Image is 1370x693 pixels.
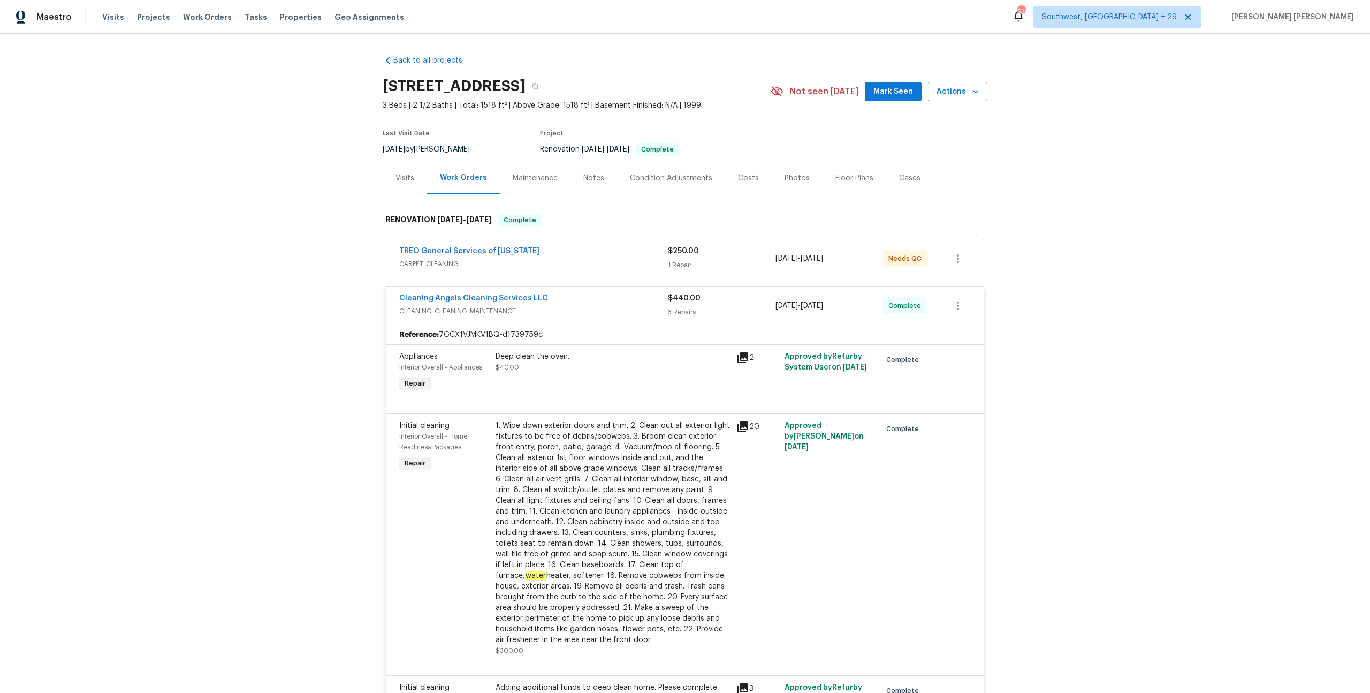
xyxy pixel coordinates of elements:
[102,12,124,22] span: Visits
[466,216,492,223] span: [DATE]
[525,571,546,580] em: water
[637,146,678,153] span: Complete
[736,351,778,364] div: 2
[928,82,987,102] button: Actions
[801,302,823,310] span: [DATE]
[668,260,775,270] div: 1 Repair
[540,130,564,137] span: Project
[886,424,923,434] span: Complete
[399,259,668,269] span: CARPET_CLEANING
[399,295,548,302] a: Cleaning Angels Cleaning Services LLC
[790,86,858,97] span: Not seen [DATE]
[937,85,979,99] span: Actions
[399,684,450,691] span: Initial cleaning
[280,12,322,22] span: Properties
[496,351,730,362] div: Deep clean the oven.
[496,647,523,654] span: $300.00
[785,443,809,451] span: [DATE]
[383,146,405,153] span: [DATE]
[886,355,923,365] span: Complete
[383,130,430,137] span: Last Visit Date
[865,82,922,102] button: Mark Seen
[899,173,920,184] div: Cases
[1017,6,1025,17] div: 539
[775,253,823,264] span: -
[668,295,701,302] span: $440.00
[738,173,759,184] div: Costs
[383,203,987,237] div: RENOVATION [DATE]-[DATE]Complete
[526,77,545,96] button: Copy Address
[499,215,541,225] span: Complete
[383,100,771,111] span: 3 Beds | 2 1/2 Baths | Total: 1518 ft² | Above Grade: 1518 ft² | Basement Finished: N/A | 1999
[785,173,810,184] div: Photos
[400,378,430,389] span: Repair
[775,300,823,311] span: -
[386,214,492,227] h6: RENOVATION
[801,255,823,262] span: [DATE]
[437,216,463,223] span: [DATE]
[873,85,913,99] span: Mark Seen
[400,458,430,469] span: Repair
[513,173,558,184] div: Maintenance
[36,12,72,22] span: Maestro
[583,173,604,184] div: Notes
[386,325,984,344] div: 7GCX1VJMKV1BQ-d1739759c
[775,302,798,310] span: [DATE]
[399,422,450,430] span: Initial cleaning
[888,300,925,311] span: Complete
[399,353,438,360] span: Appliances
[399,433,467,450] span: Interior Overall - Home Readiness Packages
[383,55,485,66] a: Back to all projects
[395,173,414,184] div: Visits
[582,146,604,153] span: [DATE]
[383,143,483,156] div: by [PERSON_NAME]
[607,146,629,153] span: [DATE]
[630,173,712,184] div: Condition Adjustments
[888,253,926,264] span: Needs QC
[668,307,775,318] div: 3 Repairs
[399,364,482,371] span: Interior Overall - Appliances
[540,146,679,153] span: Renovation
[383,81,526,92] h2: [STREET_ADDRESS]
[785,422,864,451] span: Approved by [PERSON_NAME] on
[736,420,778,433] div: 20
[334,12,404,22] span: Geo Assignments
[137,12,170,22] span: Projects
[1227,12,1354,22] span: [PERSON_NAME] [PERSON_NAME]
[775,255,798,262] span: [DATE]
[496,364,519,371] span: $40.00
[399,306,668,317] span: CLEANING, CLEANING_MAINTENANCE
[183,12,232,22] span: Work Orders
[437,216,492,223] span: -
[785,353,867,371] span: Approved by Refurby System User on
[399,329,439,340] b: Reference:
[582,146,629,153] span: -
[668,247,699,255] span: $250.00
[835,173,873,184] div: Floor Plans
[399,247,539,255] a: TREO General Services of [US_STATE]
[1042,12,1177,22] span: Southwest, [GEOGRAPHIC_DATA] + 29
[245,13,267,21] span: Tasks
[440,172,487,183] div: Work Orders
[843,364,867,371] span: [DATE]
[496,420,730,645] div: 1. Wipe down exterior doors and trim. 2. Clean out all exterior light fixtures to be free of debr...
